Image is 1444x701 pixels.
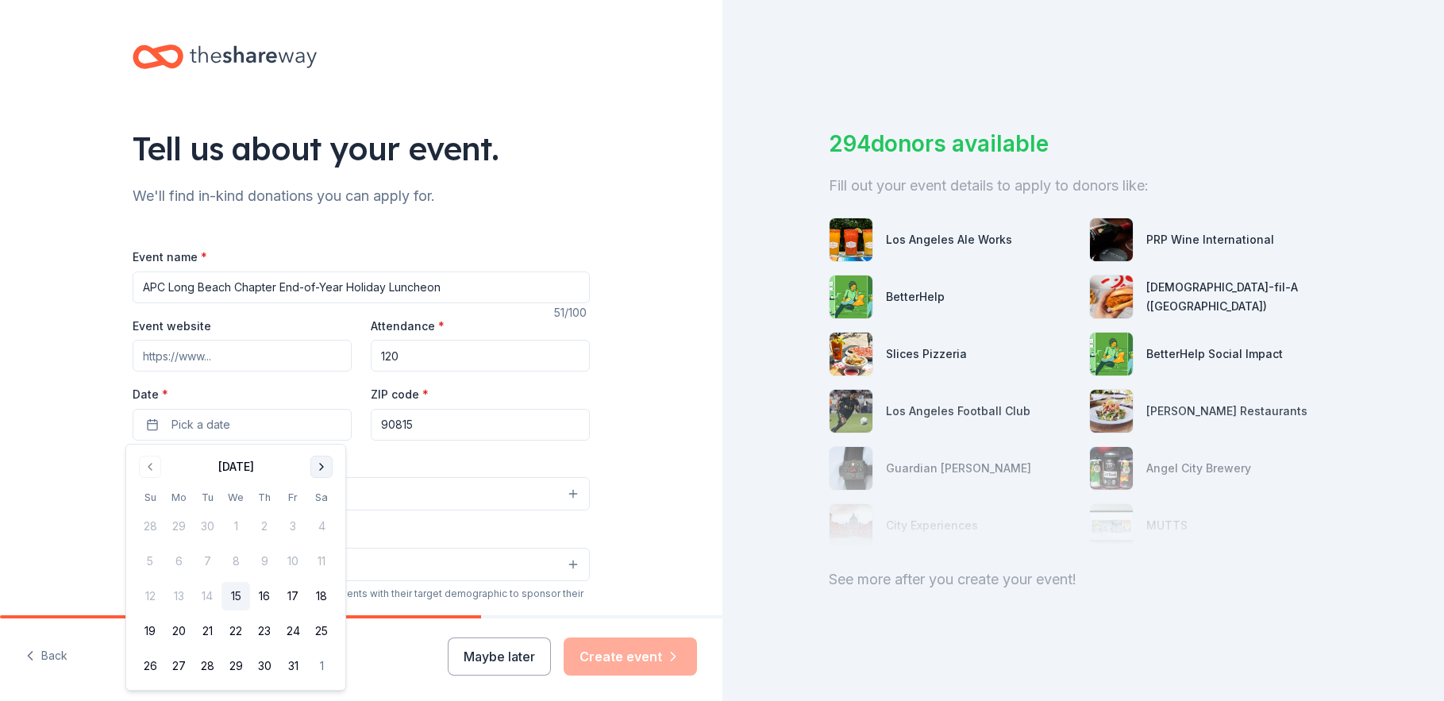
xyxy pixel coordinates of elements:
button: Pick a date [133,409,352,441]
img: photo for Chick-fil-A (Los Angeles) [1090,275,1133,318]
button: 16 [250,582,279,610]
th: Sunday [136,489,164,506]
button: 25 [307,617,336,645]
div: We'll find in-kind donations you can apply for. [133,183,590,209]
button: 18 [307,582,336,610]
div: 51 /100 [554,303,590,322]
button: 26 [136,652,164,680]
button: 15 [221,582,250,610]
div: [DEMOGRAPHIC_DATA]-fil-A ([GEOGRAPHIC_DATA]) [1146,278,1337,316]
button: 24 [279,617,307,645]
label: Date [133,387,352,402]
button: 1 [307,652,336,680]
button: Select [133,548,590,581]
div: BetterHelp Social Impact [1146,345,1283,364]
div: BetterHelp [886,287,945,306]
button: Select [133,477,590,510]
button: Go to next month [310,456,333,478]
button: Go to previous month [139,456,161,478]
div: Fill out your event details to apply to donors like: [829,173,1337,198]
input: Spring Fundraiser [133,272,590,303]
img: photo for PRP Wine International [1090,218,1133,261]
div: 294 donors available [829,127,1337,160]
img: photo for Slices Pizzeria [830,333,872,376]
button: 23 [250,617,279,645]
div: PRP Wine International [1146,230,1274,249]
img: photo for Los Angeles Ale Works [830,218,872,261]
button: 19 [136,617,164,645]
button: 30 [250,652,279,680]
th: Friday [279,489,307,506]
input: 20 [371,340,590,372]
div: Slices Pizzeria [886,345,967,364]
input: https://www... [133,340,352,372]
th: Tuesday [193,489,221,506]
div: See more after you create your event! [829,567,1337,592]
span: Pick a date [171,415,230,434]
th: Monday [164,489,193,506]
img: photo for BetterHelp [830,275,872,318]
button: Back [25,640,67,673]
div: Tell us about your event. [133,126,590,171]
div: Los Angeles Ale Works [886,230,1012,249]
th: Wednesday [221,489,250,506]
div: [DATE] [218,457,254,476]
button: 28 [193,652,221,680]
input: 12345 (U.S. only) [371,409,590,441]
button: 17 [279,582,307,610]
button: 20 [164,617,193,645]
th: Thursday [250,489,279,506]
img: photo for BetterHelp Social Impact [1090,333,1133,376]
div: We use this information to help brands find events with their target demographic to sponsor their... [133,587,590,613]
label: ZIP code [371,387,429,402]
button: 29 [221,652,250,680]
button: 22 [221,617,250,645]
th: Saturday [307,489,336,506]
button: 21 [193,617,221,645]
label: Attendance [371,318,445,334]
label: Event website [133,318,211,334]
button: Maybe later [448,637,551,676]
button: 31 [279,652,307,680]
button: 27 [164,652,193,680]
label: Event name [133,249,207,265]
